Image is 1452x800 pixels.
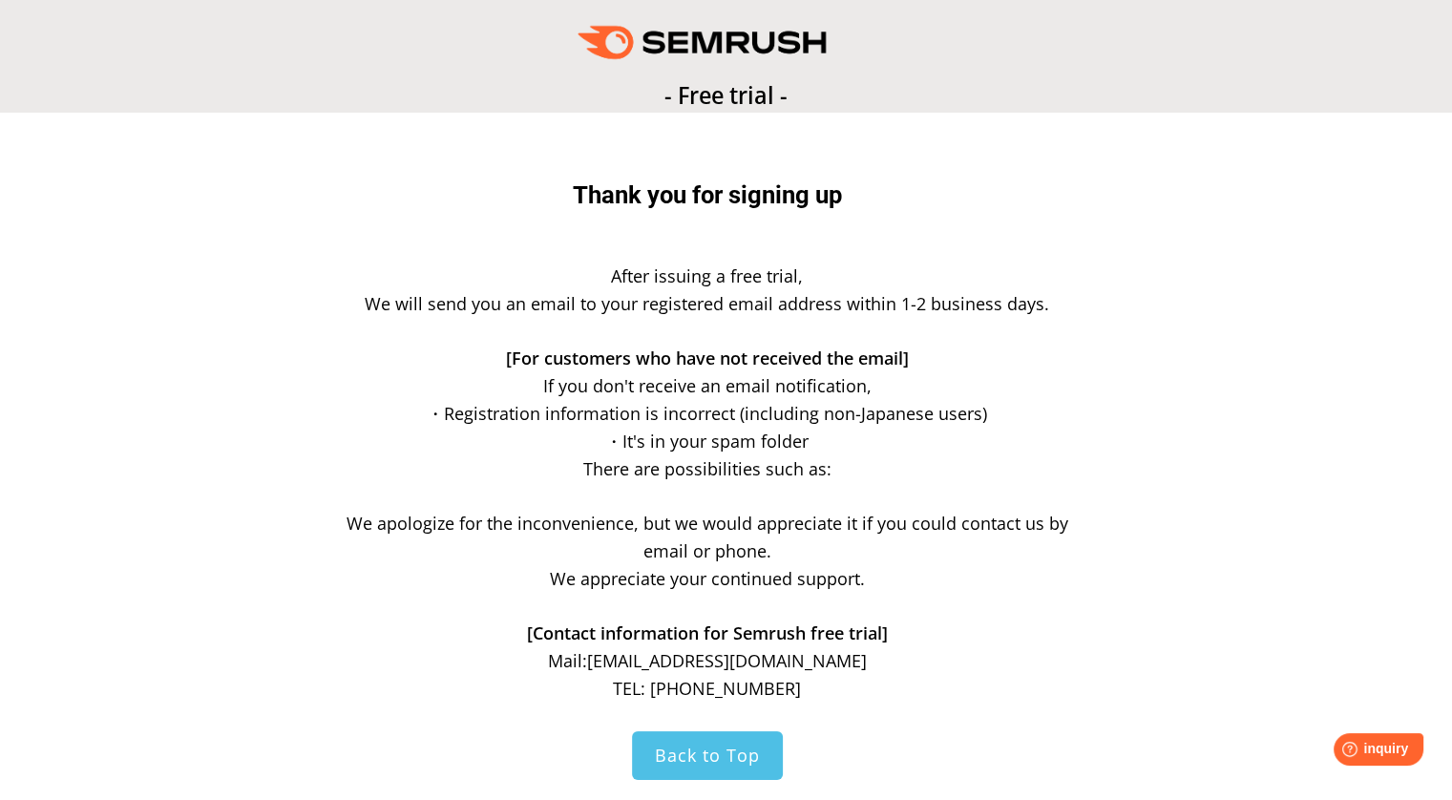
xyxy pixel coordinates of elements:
[632,731,783,780] a: Back to Top
[664,80,788,111] font: - Free trial -
[587,649,867,672] font: [EMAIL_ADDRESS][DOMAIN_NAME]
[655,744,760,767] font: Back to Top
[548,649,587,672] font: Mail:
[543,374,872,397] font: If you don't receive an email notification,
[605,430,809,453] font: ・It's in your spam folder
[1282,726,1431,779] iframe: Help widget launcher
[583,457,831,480] font: There are possibilities such as:
[506,347,909,369] font: [For customers who have not received the email]
[611,264,803,287] font: After issuing a free trial,
[573,180,842,209] font: Thank you for signing up
[365,292,1049,315] font: We will send you an email to your registered email address within 1-2 business days.
[550,567,865,590] font: We appreciate your continued support.
[427,402,987,425] font: ・Registration information is incorrect (including non-Japanese users)
[613,677,801,700] font: TEL: [PHONE_NUMBER]
[347,512,1068,562] font: We apologize for the inconvenience, but we would appreciate it if you could contact us by email o...
[527,621,888,644] font: [Contact information for Semrush free trial]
